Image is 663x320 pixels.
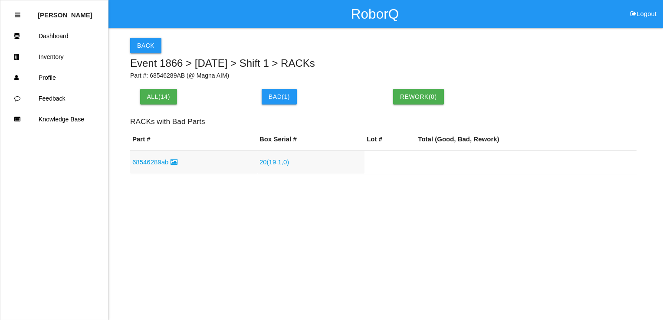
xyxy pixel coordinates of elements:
th: Part # [130,134,257,151]
i: Image Inside [171,159,177,165]
a: 68546289ab [132,158,177,166]
button: Bad(1) [262,89,297,104]
a: Profile [0,67,108,88]
th: Total (Good, Bad, Rework) [416,134,637,151]
th: Lot # [364,134,416,151]
a: Knowledge Base [0,109,108,130]
h5: Event 1866 > [DATE] > Shift 1 > RACKs [130,58,637,69]
p: Part #: 68546289AB (@ Magna AIM) [130,71,637,80]
button: All(14) [140,89,177,104]
button: Back [130,38,161,53]
div: Close [15,5,20,26]
th: Box Serial # [257,134,364,151]
p: Diego Altamirano [38,5,92,19]
a: Inventory [0,46,108,67]
a: Dashboard [0,26,108,46]
a: 20(19,1,0) [259,158,289,166]
h6: RACKs with Bad Parts [130,118,637,126]
button: Rework(0) [393,89,444,104]
a: Feedback [0,88,108,109]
